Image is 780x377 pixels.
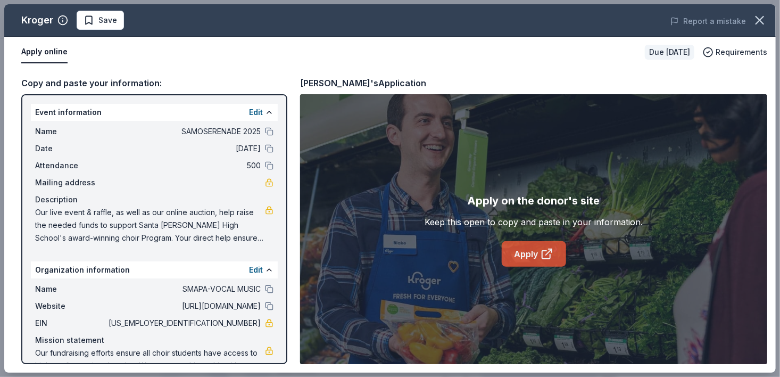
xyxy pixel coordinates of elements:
[645,45,694,60] div: Due [DATE]
[249,264,263,276] button: Edit
[35,193,273,206] div: Description
[31,104,278,121] div: Event information
[106,159,261,172] span: 500
[106,317,261,330] span: [US_EMPLOYER_IDENTIFICATION_NUMBER]
[35,317,106,330] span: EIN
[425,216,643,228] div: Keep this open to copy and paste in your information.
[35,142,106,155] span: Date
[21,12,53,29] div: Kroger
[21,41,68,63] button: Apply online
[35,125,106,138] span: Name
[106,283,261,296] span: SMAPA-VOCAL MUSIC
[106,300,261,313] span: [URL][DOMAIN_NAME]
[35,283,106,296] span: Name
[35,334,273,347] div: Mission statement
[106,125,261,138] span: SAMOSERENADE 2025
[31,261,278,278] div: Organization information
[98,14,117,27] span: Save
[21,76,287,90] div: Copy and paste your information:
[703,46,767,59] button: Requirements
[300,76,426,90] div: [PERSON_NAME]'s Application
[249,106,263,119] button: Edit
[502,241,566,267] a: Apply
[77,11,124,30] button: Save
[35,300,106,313] span: Website
[35,176,106,189] span: Mailing address
[106,142,261,155] span: [DATE]
[35,159,106,172] span: Attendance
[35,206,265,244] span: Our live event & raffle, as well as our online auction, help raise the needed funds to support Sa...
[468,192,600,209] div: Apply on the donor's site
[670,15,746,28] button: Report a mistake
[716,46,767,59] span: Requirements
